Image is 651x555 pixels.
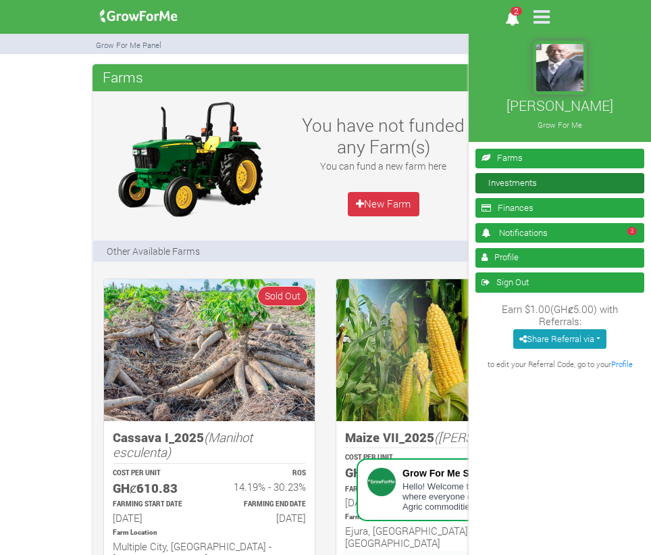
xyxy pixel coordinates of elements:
[345,512,538,523] p: Location of Farm
[402,468,552,479] div: Grow For Me Support
[345,496,429,508] h6: [DATE]
[104,279,315,420] img: growforme image
[257,286,308,306] span: Sold Out
[222,481,306,493] h6: 14.19% - 30.23%
[611,359,633,369] a: Profile
[475,149,644,168] a: Farms
[345,430,538,445] h5: Maize VII_2025
[488,303,632,327] h6: Earn $1.00(GHȼ5.00) with Referrals:
[538,120,582,130] small: Grow For Me
[299,114,469,157] h3: You have not funded any Farm(s)
[488,359,633,370] label: to edit your Referral Code, go to your
[222,468,306,479] p: ROS
[348,192,419,216] a: New Farm
[475,248,644,268] a: Profile
[402,481,552,512] div: Hello! Welcome to Grow For Me where everyone can farm and trade Agric commodities. I'm here to help.
[499,14,525,26] a: 2
[113,430,306,460] h5: Cassava I_2025
[113,481,197,496] h5: GHȼ610.83
[113,468,197,479] p: COST PER UNIT
[499,3,525,34] i: Notifications
[107,244,200,258] p: Other Available Farms
[95,3,182,30] img: growforme image
[96,40,161,50] small: Grow For Me Panel
[345,453,429,463] p: COST PER UNIT
[113,429,253,461] i: (Manihot esculenta)
[222,500,306,510] p: Estimated Farming End Date
[113,512,197,524] h6: [DATE]
[475,223,644,243] a: 2Notifications
[511,7,522,16] span: 2
[454,453,538,463] p: ROS
[113,500,197,510] p: Estimated Farming Start Date
[475,272,644,292] a: Sign Out
[627,227,637,235] span: 2
[533,41,587,95] img: growforme image
[475,173,644,193] a: Investments
[336,279,547,420] img: growforme image
[345,525,538,549] h6: Ejura, [GEOGRAPHIC_DATA] - [GEOGRAPHIC_DATA]
[99,64,147,91] span: Farms
[345,465,429,481] h5: GHȼ585.75
[475,198,644,218] a: Finances
[299,159,469,173] p: You can fund a new farm here
[434,429,538,445] i: ([PERSON_NAME])
[345,485,429,495] p: Estimated Farming Start Date
[113,528,306,538] p: Location of Farm
[222,512,306,524] h6: [DATE]
[513,329,606,349] button: Share Referral via
[105,98,274,220] img: growforme image
[477,97,642,115] h4: [PERSON_NAME]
